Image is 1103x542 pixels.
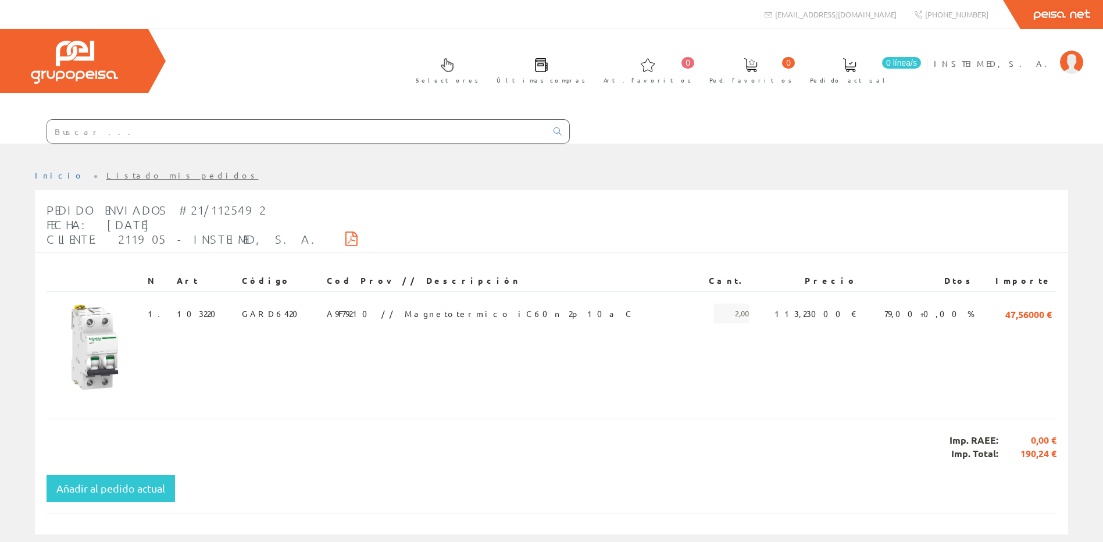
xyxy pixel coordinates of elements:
[925,9,988,19] span: [PHONE_NUMBER]
[497,74,586,86] span: Últimas compras
[998,447,1056,461] span: 190,24 €
[810,74,889,86] span: Pedido actual
[604,74,691,86] span: Art. favoritos
[709,74,792,86] span: Ped. favoritos
[35,170,84,180] a: Inicio
[1005,304,1052,323] span: 47,56000 €
[884,304,975,323] span: 79,00+0,00 %
[148,304,167,323] span: 1
[695,270,754,291] th: Cant.
[775,9,897,19] span: [EMAIL_ADDRESS][DOMAIN_NAME]
[31,41,118,84] img: Grupo Peisa
[158,308,167,319] a: .
[416,74,479,86] span: Selectores
[177,304,223,323] span: 103220
[404,48,484,91] a: Selectores
[754,270,862,291] th: Precio
[47,120,547,143] input: Buscar ...
[774,304,857,323] span: 113,23000 €
[882,57,921,69] span: 0 línea/s
[242,304,305,323] span: GARD6420
[485,48,591,91] a: Últimas compras
[143,270,172,291] th: N
[345,234,358,243] i: Descargar PDF
[934,58,1054,69] span: INSTEIMED, S. A.
[934,48,1083,59] a: INSTEIMED, S. A.
[327,304,634,323] span: A9F79210 // Magnetotermico iC60n 2p 10a C
[322,270,695,291] th: Cod Prov // Descripción
[47,203,317,246] span: Pedido Enviados #21/1125492 Fecha: [DATE] Cliente: 211905 - INSTEIMED, S. A.
[106,170,259,180] a: Listado mis pedidos
[51,304,138,391] img: Foto artículo (150x150)
[47,419,1056,475] div: Imp. RAEE: Imp. Total:
[862,270,979,291] th: Dtos
[998,434,1056,447] span: 0,00 €
[782,57,795,69] span: 0
[714,304,749,323] span: 2,00
[237,270,322,291] th: Código
[979,270,1056,291] th: Importe
[681,57,694,69] span: 0
[47,475,175,502] button: Añadir al pedido actual
[172,270,237,291] th: Art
